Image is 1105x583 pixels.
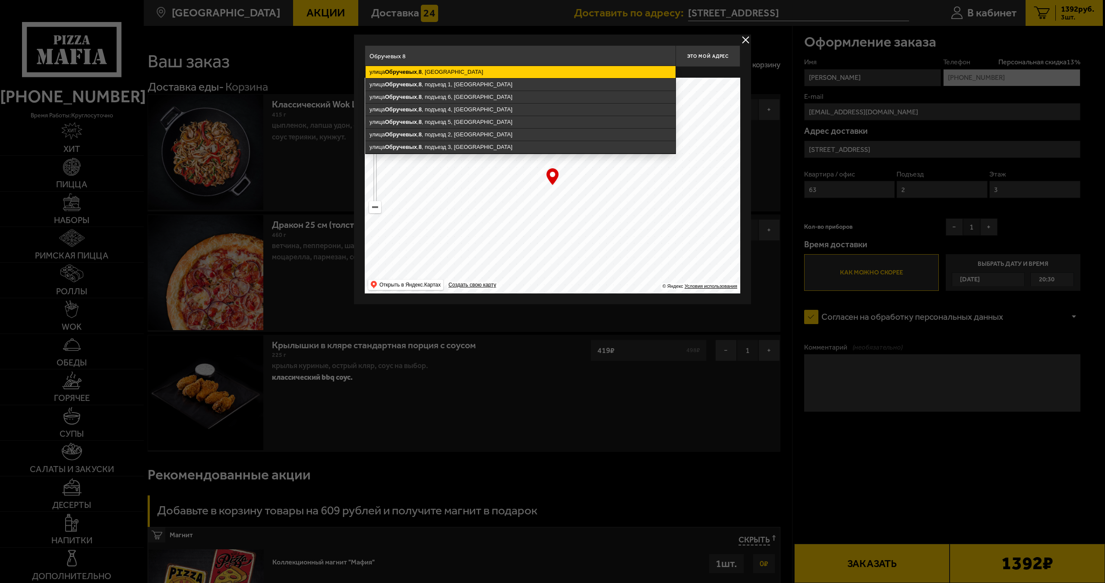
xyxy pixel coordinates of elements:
ymaps: Обручевых [385,81,417,88]
ymaps: улица , , подъезд 1, [GEOGRAPHIC_DATA] [366,79,676,91]
a: Условия использования [685,284,737,289]
button: Это мой адрес [676,45,740,67]
span: Это мой адрес [687,54,729,59]
ymaps: улица , , [GEOGRAPHIC_DATA] [366,66,676,78]
input: Введите адрес доставки [365,45,676,67]
a: Создать свою карту [447,282,498,288]
ymaps: 8 [419,94,422,100]
ymaps: Обручевых [385,69,417,75]
ymaps: Обручевых [385,106,417,113]
ymaps: 8 [419,144,422,150]
ymaps: Обручевых [385,94,417,100]
ymaps: Обручевых [385,119,417,125]
ymaps: 8 [419,106,422,113]
ymaps: 8 [419,131,422,138]
ymaps: 8 [419,81,422,88]
ymaps: 8 [419,69,422,75]
ymaps: Открыть в Яндекс.Картах [368,280,443,290]
ymaps: улица , , подъезд 5, [GEOGRAPHIC_DATA] [366,116,676,128]
ymaps: © Яндекс [663,284,683,289]
ymaps: Обручевых [385,131,417,138]
ymaps: улица , , подъезд 6, [GEOGRAPHIC_DATA] [366,91,676,103]
ymaps: улица , , подъезд 3, [GEOGRAPHIC_DATA] [366,141,676,153]
ymaps: Открыть в Яндекс.Картах [379,280,441,290]
ymaps: улица , , подъезд 4, [GEOGRAPHIC_DATA] [366,104,676,116]
ymaps: улица , , подъезд 2, [GEOGRAPHIC_DATA] [366,129,676,141]
ymaps: Обручевых [385,144,417,150]
p: Укажите дом на карте или в поле ввода [365,69,486,76]
button: delivery type [740,35,751,45]
ymaps: 8 [419,119,422,125]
